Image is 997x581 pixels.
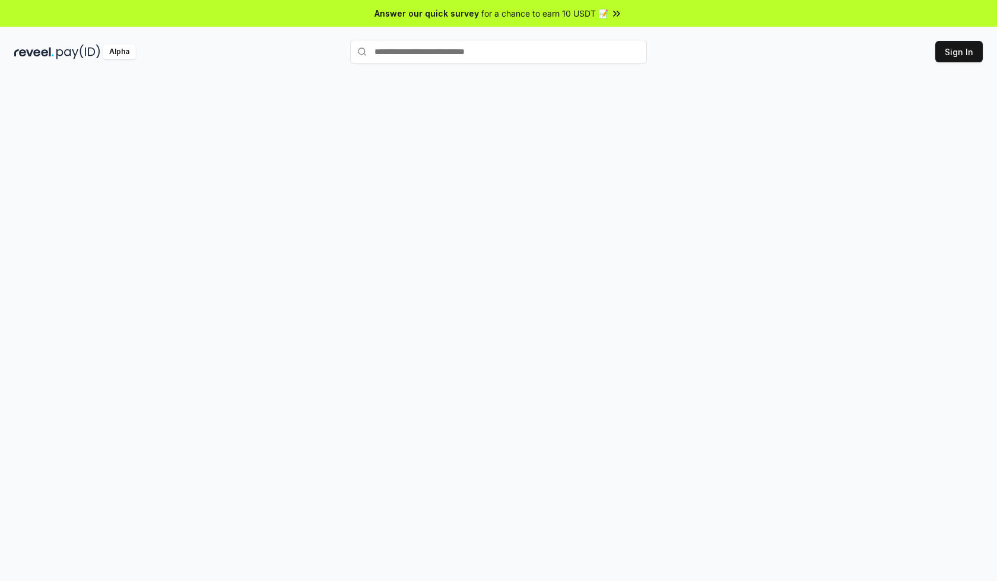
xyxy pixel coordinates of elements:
[374,7,479,20] span: Answer our quick survey
[56,45,100,59] img: pay_id
[103,45,136,59] div: Alpha
[935,41,983,62] button: Sign In
[14,45,54,59] img: reveel_dark
[481,7,608,20] span: for a chance to earn 10 USDT 📝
